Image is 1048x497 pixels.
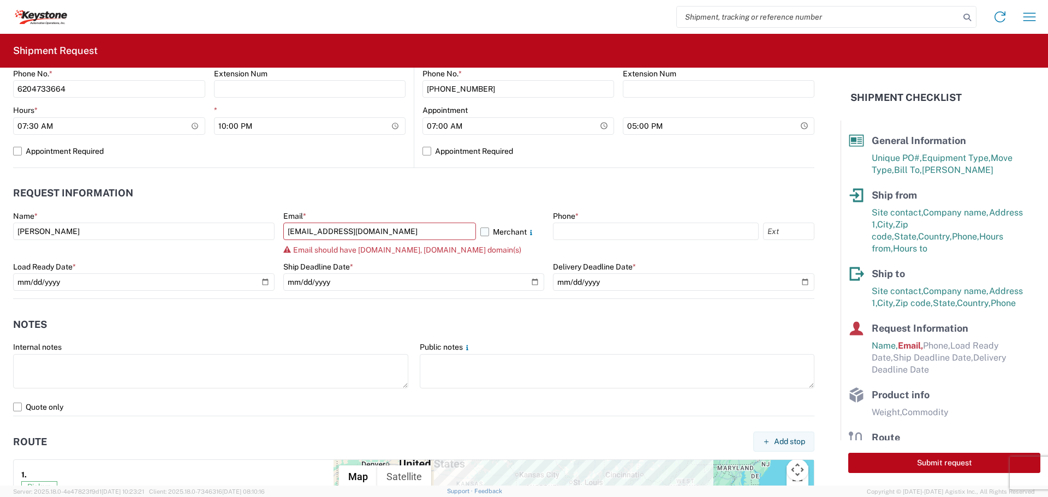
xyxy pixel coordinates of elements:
[13,342,62,352] label: Internal notes
[872,189,917,201] span: Ship from
[474,488,502,494] a: Feedback
[872,340,898,351] span: Name,
[867,487,1035,496] span: Copyright © [DATE]-[DATE] Agistix Inc., All Rights Reserved
[922,153,991,163] span: Equipment Type,
[293,245,521,254] span: Email should have [DOMAIN_NAME], [DOMAIN_NAME] domain(s)
[339,465,377,487] button: Show street map
[13,398,814,416] label: Quote only
[13,44,98,57] h2: Shipment Request
[13,211,38,221] label: Name
[893,243,927,254] span: Hours to
[377,465,431,487] button: Show satellite imagery
[214,69,267,79] label: Extension Num
[13,142,406,160] label: Appointment Required
[283,211,306,221] label: Email
[420,342,472,352] label: Public notes
[13,69,52,79] label: Phone No.
[422,142,814,160] label: Appointment Required
[877,298,895,308] span: City,
[872,432,900,443] span: Route
[893,352,973,363] span: Ship Deadline Date,
[957,298,991,308] span: Country,
[623,69,676,79] label: Extension Num
[677,7,960,27] input: Shipment, tracking or reference number
[872,286,923,296] span: Site contact,
[898,340,923,351] span: Email,
[872,407,902,417] span: Weight,
[872,135,966,146] span: General Information
[894,165,922,175] span: Bill To,
[902,407,949,417] span: Commodity
[895,298,933,308] span: Zip code,
[13,188,133,199] h2: Request Information
[21,481,57,492] span: Pickup
[763,223,814,240] input: Ext
[923,340,950,351] span: Phone,
[480,223,545,240] label: Merchant
[447,488,474,494] a: Support
[918,231,952,242] span: Country,
[872,153,922,163] span: Unique PO#,
[149,488,265,495] span: Client: 2025.18.0-7346316
[553,211,579,221] label: Phone
[13,488,144,495] span: Server: 2025.18.0-4e47823f9d1
[872,268,905,279] span: Ship to
[877,219,895,230] span: City,
[283,262,353,272] label: Ship Deadline Date
[991,298,1016,308] span: Phone
[13,319,47,330] h2: Notes
[21,468,27,481] strong: 1.
[774,436,805,447] span: Add stop
[894,231,918,242] span: State,
[923,207,989,218] span: Company name,
[13,262,76,272] label: Load Ready Date
[872,389,930,400] span: Product info
[222,488,265,495] span: [DATE] 08:10:16
[933,298,957,308] span: State,
[922,165,993,175] span: [PERSON_NAME]
[923,286,989,296] span: Company name,
[872,322,968,334] span: Request Information
[102,488,144,495] span: [DATE] 10:23:21
[952,231,979,242] span: Phone,
[422,69,462,79] label: Phone No.
[787,459,808,481] button: Map camera controls
[553,262,636,272] label: Delivery Deadline Date
[13,105,38,115] label: Hours
[422,105,468,115] label: Appointment
[753,432,814,452] button: Add stop
[848,453,1040,473] button: Submit request
[13,436,47,447] h2: Route
[850,91,962,104] h2: Shipment Checklist
[872,207,923,218] span: Site contact,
